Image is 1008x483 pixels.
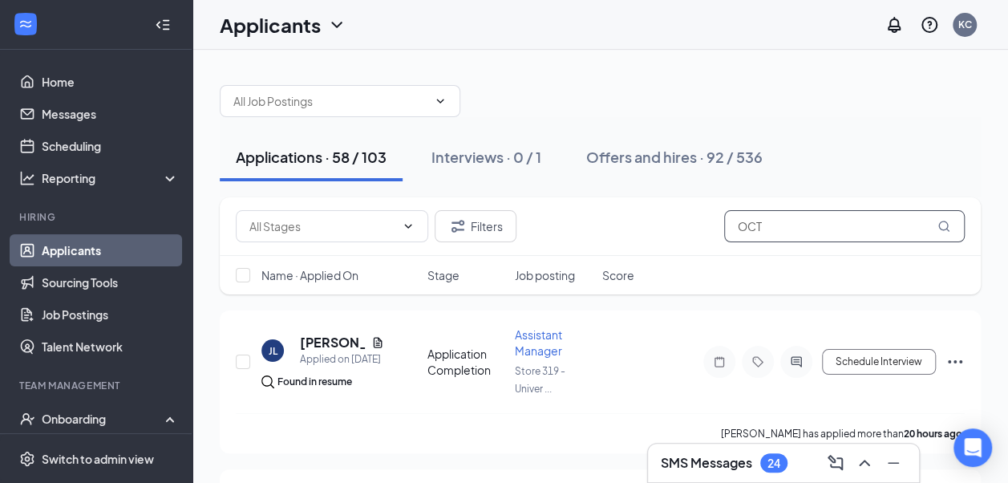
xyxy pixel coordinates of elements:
[953,428,992,467] div: Open Intercom Messenger
[42,451,154,467] div: Switch to admin view
[958,18,972,31] div: KC
[220,11,321,39] h1: Applicants
[18,16,34,32] svg: WorkstreamLogo
[269,344,277,358] div: JL
[515,327,562,358] span: Assistant Manager
[402,220,415,233] svg: ChevronDown
[855,453,874,473] svg: ChevronUp
[434,95,447,108] svg: ChevronDown
[155,17,171,33] svg: Collapse
[42,411,165,427] div: Onboarding
[515,365,565,395] span: Store 319 - Univer ...
[826,453,845,473] svg: ComposeMessage
[300,351,384,367] div: Applied on [DATE]
[710,355,729,368] svg: Note
[787,355,806,368] svg: ActiveChat
[42,170,180,186] div: Reporting
[920,15,939,34] svg: QuestionInfo
[586,147,763,167] div: Offers and hires · 92 / 536
[300,334,365,351] h5: [PERSON_NAME]
[602,267,634,283] span: Score
[42,331,179,363] a: Talent Network
[880,450,906,476] button: Minimize
[19,411,35,427] svg: UserCheck
[427,267,459,283] span: Stage
[261,267,358,283] span: Name · Applied On
[371,336,384,349] svg: Document
[748,355,767,368] svg: Tag
[261,375,274,388] img: search.bf7aa3482b7795d4f01b.svg
[661,454,752,472] h3: SMS Messages
[42,98,179,130] a: Messages
[19,170,35,186] svg: Analysis
[42,66,179,98] a: Home
[19,210,176,224] div: Hiring
[435,210,516,242] button: Filter Filters
[945,352,965,371] svg: Ellipses
[724,210,965,242] input: Search in applications
[427,346,505,378] div: Application Completion
[767,457,780,470] div: 24
[515,267,575,283] span: Job posting
[884,453,903,473] svg: Minimize
[937,220,950,233] svg: MagnifyingGlass
[236,147,387,167] div: Applications · 58 / 103
[721,427,965,440] p: [PERSON_NAME] has applied more than .
[42,266,179,298] a: Sourcing Tools
[249,217,395,235] input: All Stages
[42,234,179,266] a: Applicants
[233,92,427,110] input: All Job Postings
[42,298,179,331] a: Job Postings
[885,15,904,34] svg: Notifications
[19,379,176,392] div: Team Management
[431,147,541,167] div: Interviews · 0 / 1
[823,450,848,476] button: ComposeMessage
[277,374,352,390] div: Found in resume
[822,349,936,375] button: Schedule Interview
[327,15,346,34] svg: ChevronDown
[448,217,468,236] svg: Filter
[852,450,877,476] button: ChevronUp
[42,130,179,162] a: Scheduling
[904,428,962,440] b: 20 hours ago
[19,451,35,467] svg: Settings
